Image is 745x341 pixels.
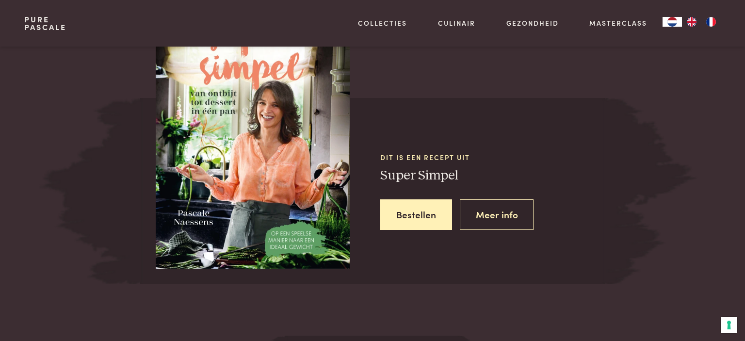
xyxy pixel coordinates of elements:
a: FR [701,17,721,27]
h3: Super Simpel [380,167,605,184]
a: Gezondheid [506,18,559,28]
aside: Language selected: Nederlands [663,17,721,27]
a: EN [682,17,701,27]
a: Bestellen [380,199,452,230]
a: Masterclass [589,18,647,28]
a: Culinair [438,18,475,28]
button: Uw voorkeuren voor toestemming voor trackingtechnologieën [721,317,737,333]
a: Meer info [460,199,534,230]
div: Language [663,17,682,27]
a: NL [663,17,682,27]
ul: Language list [682,17,721,27]
span: Dit is een recept uit [380,152,605,162]
a: PurePascale [24,16,66,31]
a: Collecties [358,18,407,28]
